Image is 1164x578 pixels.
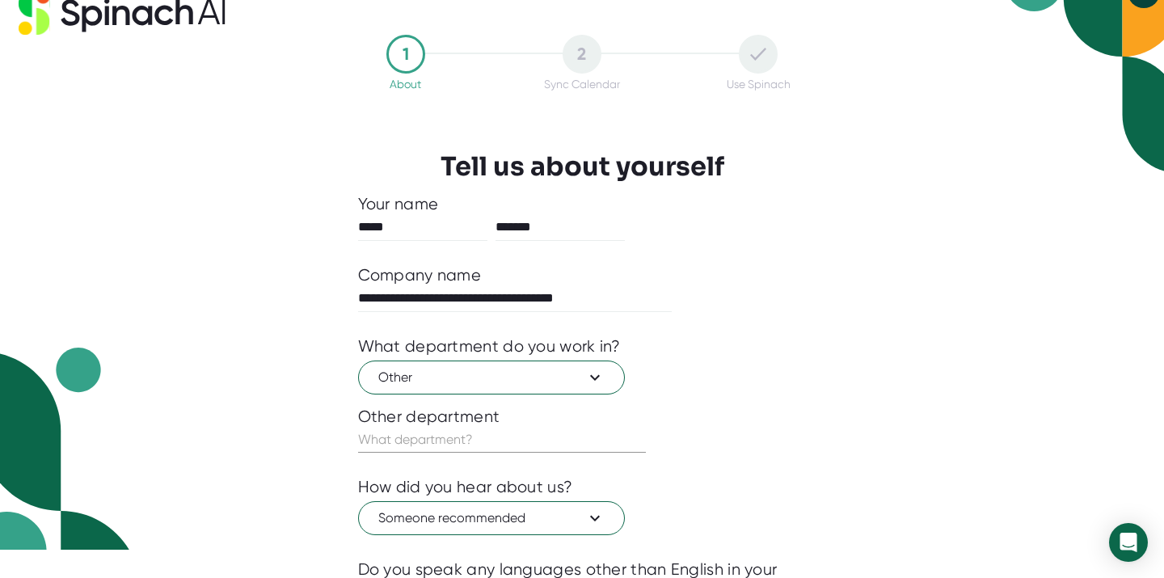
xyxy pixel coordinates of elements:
span: Other [378,368,605,387]
div: Use Spinach [727,78,791,91]
span: Someone recommended [378,508,605,528]
button: Someone recommended [358,501,625,535]
div: Sync Calendar [544,78,620,91]
div: 2 [563,35,601,74]
div: About [390,78,421,91]
div: Other department [358,407,807,427]
div: 1 [386,35,425,74]
div: How did you hear about us? [358,477,573,497]
div: Open Intercom Messenger [1109,523,1148,562]
h3: Tell us about yourself [441,151,724,182]
div: What department do you work in? [358,336,621,357]
div: Your name [358,194,807,214]
input: What department? [358,427,646,453]
div: Company name [358,265,482,285]
button: Other [358,361,625,394]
